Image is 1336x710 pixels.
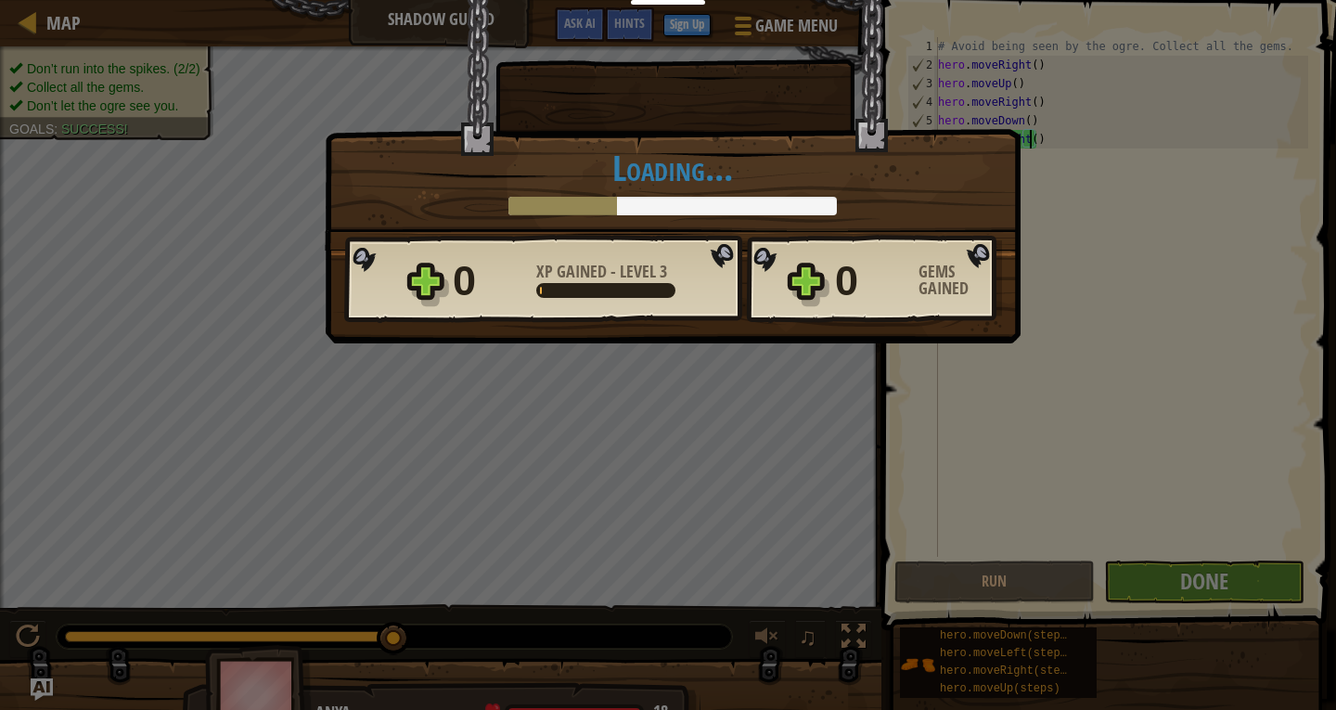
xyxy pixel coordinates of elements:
[536,264,667,280] div: -
[344,148,1001,187] h1: Loading...
[453,252,525,311] div: 0
[536,260,610,283] span: XP Gained
[616,260,660,283] span: Level
[835,252,907,311] div: 0
[918,264,1002,297] div: Gems Gained
[660,260,667,283] span: 3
